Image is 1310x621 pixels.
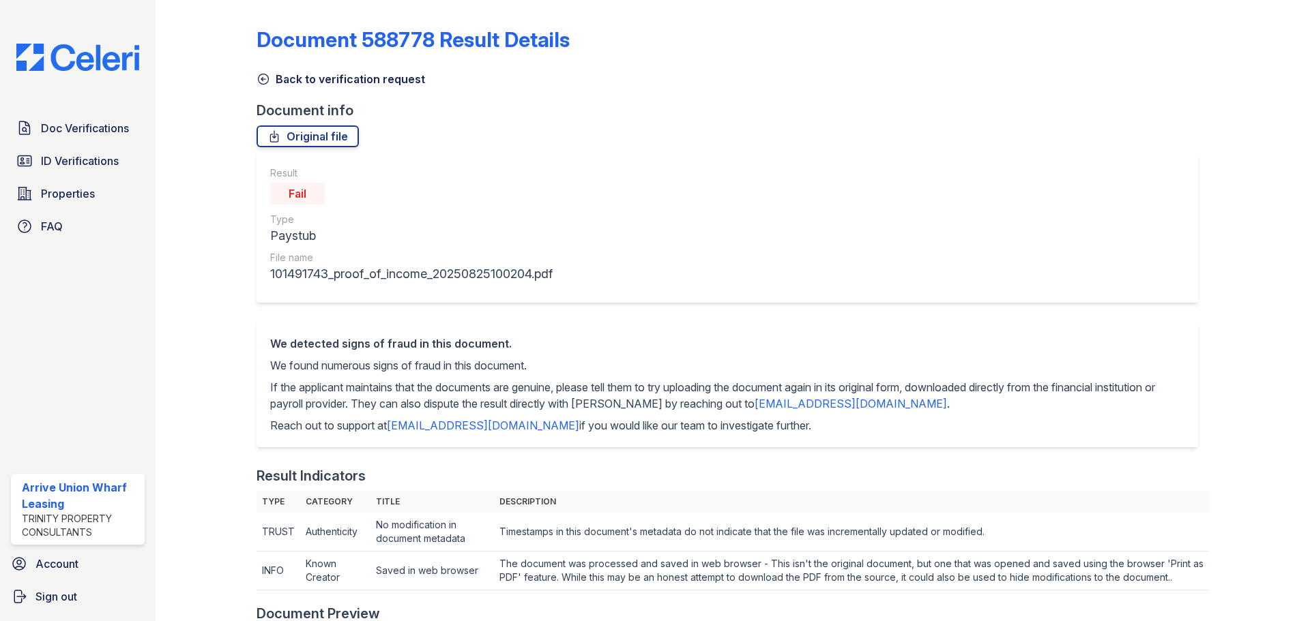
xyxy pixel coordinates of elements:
[11,180,145,207] a: Properties
[270,335,1184,352] div: We detected signs of fraud in this document.
[494,513,1209,551] td: Timestamps in this document's metadata do not indicate that the file was incrementally updated or...
[270,264,553,284] div: 101491743_proof_of_income_20250825100204.pdf
[270,379,1184,412] p: If the applicant maintains that the documents are genuine, please tell them to try uploading the ...
[370,491,493,513] th: Title
[270,183,325,205] div: Fail
[5,550,150,577] a: Account
[257,466,366,485] div: Result Indicators
[755,397,947,410] a: [EMAIL_ADDRESS][DOMAIN_NAME]
[257,491,300,513] th: Type
[270,226,553,245] div: Paystub
[270,357,1184,374] p: We found numerous signs of fraud in this document.
[300,551,370,590] td: Known Creator
[270,251,553,264] div: File name
[257,71,425,87] a: Back to verification request
[494,551,1209,590] td: The document was processed and saved in web browser - This isn't the original document, but one t...
[5,583,150,610] a: Sign out
[41,185,95,202] span: Properties
[11,115,145,142] a: Doc Verifications
[22,512,139,539] div: Trinity Property Consultants
[947,397,950,410] span: .
[370,551,493,590] td: Saved in web browser
[41,120,129,136] span: Doc Verifications
[387,419,579,432] a: [EMAIL_ADDRESS][DOMAIN_NAME]
[35,588,77,605] span: Sign out
[270,417,1184,434] p: Reach out to support at if you would like our team to investigate further.
[270,166,553,180] div: Result
[300,513,370,551] td: Authenticity
[41,153,119,169] span: ID Verifications
[257,101,1209,120] div: Document info
[11,147,145,175] a: ID Verifications
[22,479,139,512] div: Arrive Union Wharf Leasing
[11,213,145,240] a: FAQ
[5,44,150,71] img: CE_Logo_Blue-a8612792a0a2168367f1c8372b55b34899dd931a85d93a1a3d3e32e68fde9ad4.png
[257,551,300,590] td: INFO
[257,125,359,147] a: Original file
[370,513,493,551] td: No modification in document metadata
[257,27,570,52] a: Document 588778 Result Details
[257,513,300,551] td: TRUST
[494,491,1209,513] th: Description
[300,491,370,513] th: Category
[35,556,78,572] span: Account
[41,218,63,234] span: FAQ
[270,213,553,226] div: Type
